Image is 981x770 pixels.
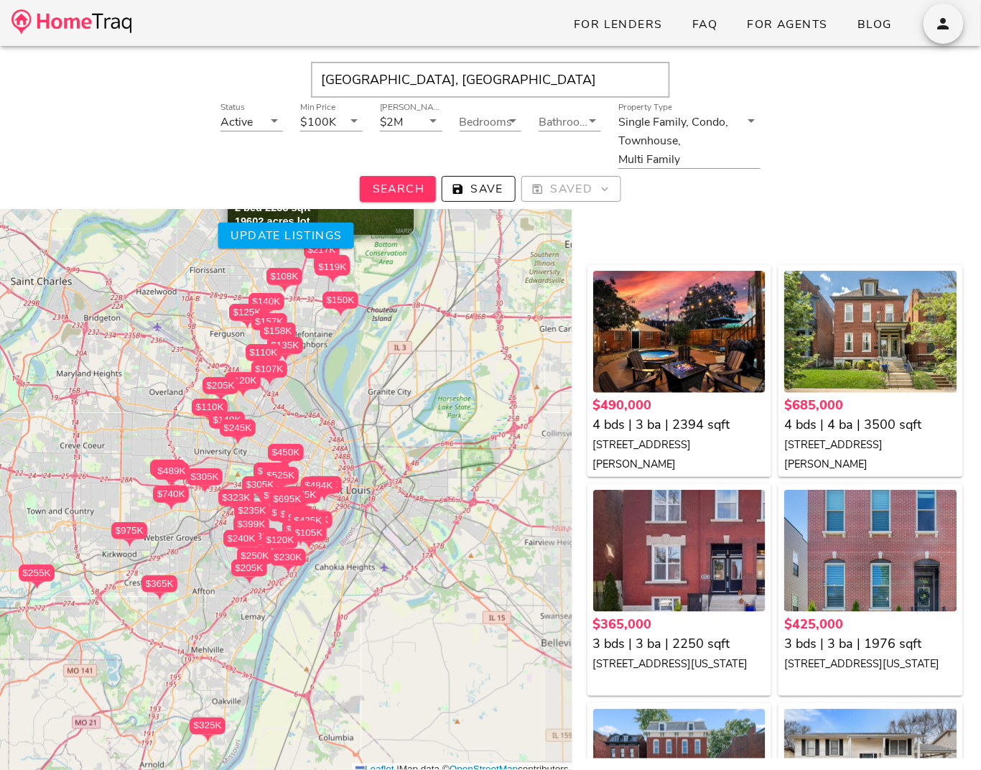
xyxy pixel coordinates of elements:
[197,486,213,493] img: triPin.png
[314,255,350,280] div: $119K
[220,419,256,437] div: $245K
[311,62,670,98] input: Enter Your Address, Zipcode or City & State
[225,372,261,397] div: $120K
[784,396,957,415] div: $685,000
[213,394,228,402] img: triPin.png
[284,509,320,527] div: $365K
[242,528,278,545] div: $230K
[260,323,296,348] div: $158K
[209,412,245,437] div: $149K
[266,268,302,293] div: $108K
[784,437,883,471] small: [STREET_ADDRESS][PERSON_NAME]
[284,509,320,534] div: $365K
[229,506,244,514] img: triPin.png
[229,304,265,321] div: $125K
[242,577,257,585] img: triPin.png
[593,634,766,654] div: 3 bds | 3 ba | 2250 sqft
[187,468,223,493] div: $305K
[290,512,326,537] div: $425K
[282,521,318,546] div: $175K
[618,153,680,166] div: Multi Family
[111,522,147,539] div: $975K
[534,181,608,197] span: Saved
[229,304,265,329] div: $125K
[242,476,278,493] div: $305K
[302,542,317,549] img: triPin.png
[223,530,259,555] div: $240K
[281,566,296,574] img: triPin.png
[29,582,45,590] img: triPin.png
[233,516,269,533] div: $399K
[909,701,981,770] iframe: Chat Widget
[141,575,177,600] div: $365K
[593,415,766,435] div: 4 bds | 3 ba | 2394 sqft
[153,486,189,503] div: $740K
[111,522,147,547] div: $975K
[236,389,251,397] img: triPin.png
[218,489,254,514] div: $323K
[203,377,238,402] div: $205K
[279,461,294,469] img: triPin.png
[220,102,245,113] label: Status
[304,241,340,259] div: $217K
[267,337,303,362] div: $135K
[593,615,766,634] div: $365,000
[266,268,302,285] div: $108K
[251,361,287,386] div: $107K
[262,532,298,549] div: $120K
[680,11,730,37] a: FAQ
[246,344,282,361] div: $110K
[454,181,503,197] span: Save
[593,615,766,673] a: $365,000 3 bds | 3 ba | 2250 sqft [STREET_ADDRESS][US_STATE]
[277,285,292,293] img: triPin.png
[297,511,333,529] div: $355K
[19,565,55,582] div: $255K
[573,17,663,32] span: For Lenders
[223,530,259,547] div: $240K
[315,259,350,276] div: $119K
[237,547,273,572] div: $250K
[460,112,522,131] div: Bedrooms
[154,463,190,480] div: $489K
[231,560,267,585] div: $205K
[200,735,215,743] img: triPin.png
[260,487,296,504] div: $310K
[190,718,226,743] div: $325K
[304,241,340,266] div: $217K
[282,521,318,538] div: $175K
[315,259,350,284] div: $119K
[251,313,287,330] div: $157K
[254,463,289,480] div: $440K
[259,310,274,318] img: triPin.png
[262,378,277,386] img: triPin.png
[233,516,269,541] div: $399K
[11,9,131,34] img: desktop-logo.34a1112.png
[442,176,516,202] button: Save
[242,476,278,501] div: $305K
[251,313,287,338] div: $157K
[220,116,253,129] div: Active
[380,112,442,131] div: [PERSON_NAME]$2M
[274,484,289,492] img: triPin.png
[268,504,304,521] div: $685K
[237,547,273,565] div: $250K
[187,468,223,486] div: $305K
[152,593,167,600] img: triPin.png
[248,293,284,310] div: $140K
[857,17,892,32] span: Blog
[735,11,840,37] a: For Agents
[325,276,340,284] img: triPin.png
[228,92,415,236] a: $217,000 2 bed 2233 sqft 19602 acres lot
[220,419,256,445] div: $245K
[268,444,304,461] div: $450K
[539,112,601,131] div: Bathrooms
[234,502,270,527] div: $235K
[295,504,310,511] img: triPin.png
[747,17,828,32] span: For Agents
[291,524,327,549] div: $105K
[360,176,436,202] button: Search
[192,399,228,424] div: $110K
[231,560,267,577] div: $205K
[190,718,226,735] div: $325K
[218,223,353,249] button: Update listings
